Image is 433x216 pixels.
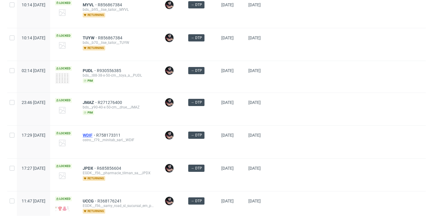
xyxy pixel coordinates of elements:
span: 17:27 [DATE] [22,166,45,171]
span: [DATE] [248,199,261,203]
span: 10:14 [DATE] [22,2,45,7]
a: UCCG [83,199,97,203]
div: ostro__f79__minitab_sarl__WDIF [83,138,155,142]
span: [DATE] [221,35,234,40]
span: 23:46 [DATE] [22,100,45,105]
span: [DATE] [221,2,234,7]
span: Locked [55,1,72,5]
span: → DTP [191,2,202,8]
span: 17:29 [DATE] [22,133,45,138]
span: [DATE] [221,199,234,203]
a: MYVL [83,2,98,7]
img: Sylwia Święćkowska [165,98,174,107]
span: Locked [55,98,72,103]
span: → DTP [191,166,202,171]
a: R856867384 [98,2,123,7]
span: → DTP [191,68,202,73]
span: 11:47 [DATE] [22,199,45,203]
span: 02:14 [DATE] [22,68,45,73]
div: EGDK__f56__pharmacie_tilman_sa__JPDX [83,171,155,175]
a: JMAZ [83,100,98,105]
a: R368176241 [97,199,123,203]
a: R856867384 [98,35,124,40]
span: Locked [55,66,72,71]
span: → DTP [191,198,202,204]
div: EGDK__f56__samy_road_sl_sucursal_em_portugal__UCCG [83,203,155,208]
span: [DATE] [221,166,234,171]
img: Sylwia Święćkowska [165,34,174,42]
div: bds__y90-40-x-50-cm__drue__JMAZ [83,105,155,110]
span: → DTP [191,100,202,105]
span: [DATE] [248,2,261,7]
span: Locked [55,196,72,201]
img: Sylwia Święćkowska [165,66,174,75]
span: [DATE] [221,133,234,138]
img: version_two_editor_design [55,73,69,84]
span: [DATE] [221,100,234,105]
span: [DATE] [248,133,261,138]
a: PUDL [83,68,97,73]
img: Sylwia Święćkowska [165,131,174,139]
span: [DATE] [248,68,261,73]
span: returning [83,46,105,50]
span: returning [83,209,105,214]
span: pim [83,78,94,83]
a: R685856604 [97,166,122,171]
a: R930556385 [97,68,122,73]
span: returning [83,176,105,181]
span: [DATE] [248,100,261,105]
img: Sylwia Święćkowska [165,164,174,172]
div: bds__b70__lise_tailor__TUYW [83,40,155,45]
a: TUYW [83,35,98,40]
a: WDIF [83,133,96,138]
span: [DATE] [248,35,261,40]
span: [DATE] [248,166,261,171]
img: Sylwia Święćkowska [165,1,174,9]
div: bds__t88-38-x-50-cm__toya_a__PUDL [83,73,155,78]
span: pim [83,110,94,115]
div: bds__b95__lise_tailor__MYVL [83,7,155,12]
a: JPDX [83,166,97,171]
span: 10:14 [DATE] [22,35,45,40]
span: Locked [55,131,72,136]
img: version_two_editor_design.png [55,206,69,211]
span: → DTP [191,132,202,138]
a: R758173311 [96,133,122,138]
a: R271276400 [98,100,123,105]
span: [DATE] [221,68,234,73]
span: Locked [55,164,72,169]
span: returning [83,13,105,17]
img: Sylwia Święćkowska [165,197,174,205]
span: → DTP [191,35,202,41]
span: Locked [55,33,72,38]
